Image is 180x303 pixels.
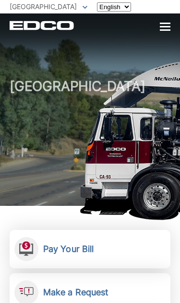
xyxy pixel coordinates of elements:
[10,230,170,268] a: Pay Your Bill
[43,287,108,298] h2: Make a Request
[97,2,131,12] select: Select a language
[43,244,94,254] h2: Pay Your Bill
[10,2,77,11] span: [GEOGRAPHIC_DATA]
[10,79,170,208] h1: [GEOGRAPHIC_DATA]
[10,21,74,30] a: EDCD logo. Return to the homepage.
